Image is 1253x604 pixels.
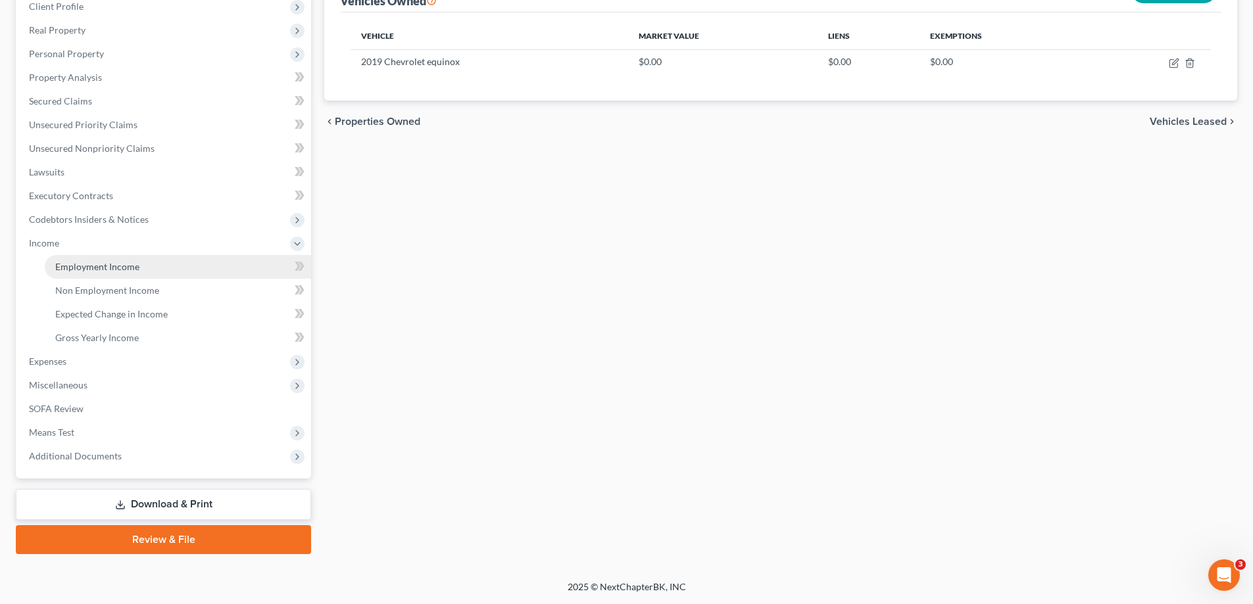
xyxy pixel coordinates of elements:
[16,525,311,554] a: Review & File
[45,326,311,350] a: Gross Yearly Income
[18,397,311,421] a: SOFA Review
[29,24,86,35] span: Real Property
[18,184,311,208] a: Executory Contracts
[18,113,311,137] a: Unsecured Priority Claims
[920,23,1089,49] th: Exemptions
[29,427,74,438] span: Means Test
[18,89,311,113] a: Secured Claims
[18,160,311,184] a: Lawsuits
[324,116,420,127] button: chevron_left Properties Owned
[1235,559,1246,570] span: 3
[335,116,420,127] span: Properties Owned
[628,49,818,74] td: $0.00
[29,403,84,414] span: SOFA Review
[1150,116,1227,127] span: Vehicles Leased
[55,261,139,272] span: Employment Income
[45,255,311,279] a: Employment Income
[29,450,122,461] span: Additional Documents
[29,48,104,59] span: Personal Property
[1150,116,1237,127] button: Vehicles Leased chevron_right
[55,332,139,343] span: Gross Yearly Income
[29,143,155,154] span: Unsecured Nonpriority Claims
[351,49,628,74] td: 2019 Chevrolet equinox
[55,285,159,296] span: Non Employment Income
[1208,559,1240,591] iframe: Intercom live chat
[1227,116,1237,127] i: chevron_right
[29,237,59,248] span: Income
[16,489,311,520] a: Download & Print
[55,308,168,319] span: Expected Change in Income
[29,1,84,12] span: Client Profile
[18,137,311,160] a: Unsecured Nonpriority Claims
[29,379,87,390] span: Miscellaneous
[628,23,818,49] th: Market Value
[252,580,1002,604] div: 2025 © NextChapterBK, INC
[29,190,113,201] span: Executory Contracts
[45,302,311,326] a: Expected Change in Income
[29,95,92,106] span: Secured Claims
[351,23,628,49] th: Vehicle
[45,279,311,302] a: Non Employment Income
[18,66,311,89] a: Property Analysis
[818,23,920,49] th: Liens
[29,214,149,225] span: Codebtors Insiders & Notices
[324,116,335,127] i: chevron_left
[29,356,66,367] span: Expenses
[29,72,102,83] span: Property Analysis
[818,49,920,74] td: $0.00
[920,49,1089,74] td: $0.00
[29,119,137,130] span: Unsecured Priority Claims
[29,166,64,177] span: Lawsuits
